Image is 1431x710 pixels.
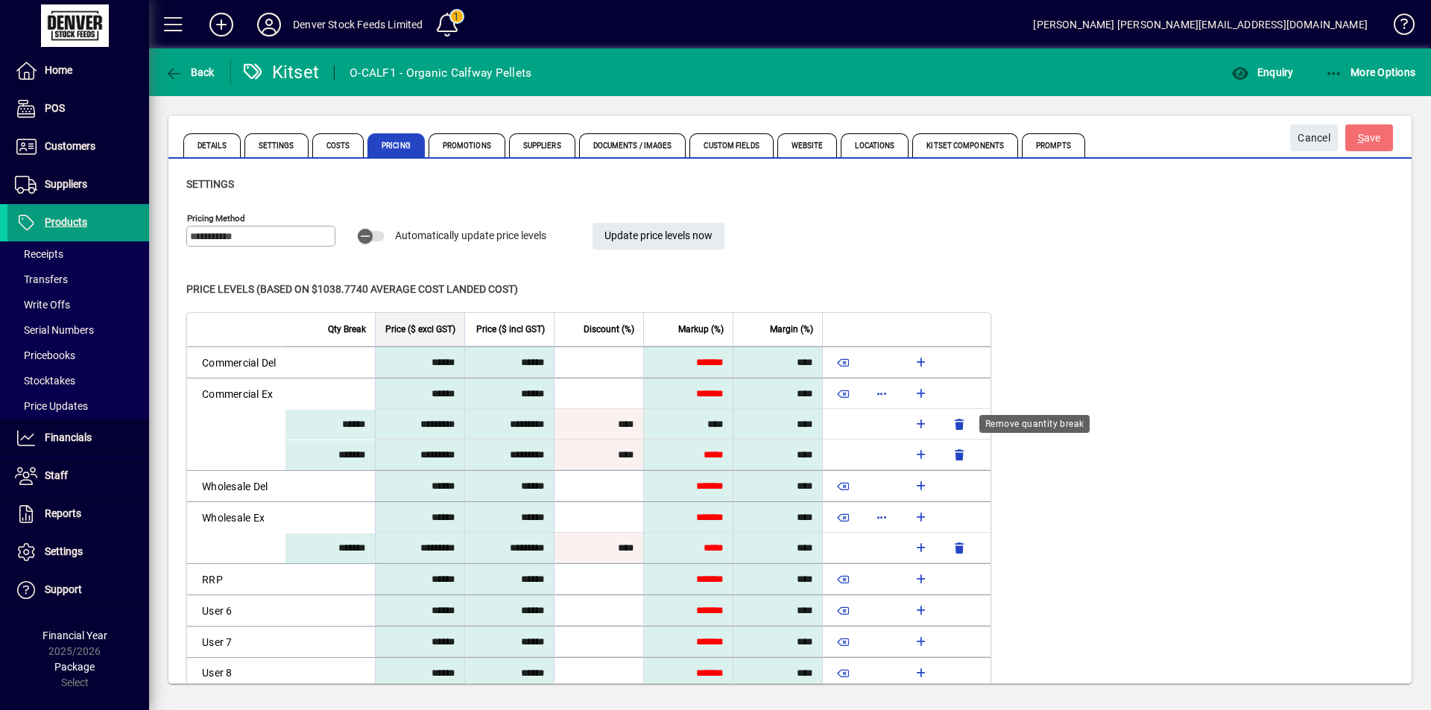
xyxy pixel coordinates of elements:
[841,133,909,157] span: Locations
[161,59,218,86] button: Back
[45,64,72,76] span: Home
[7,267,149,292] a: Transfers
[198,11,245,38] button: Add
[245,11,293,38] button: Profile
[1358,132,1364,144] span: S
[42,630,107,641] span: Financial Year
[579,133,686,157] span: Documents / Images
[187,563,285,595] td: RRP
[7,90,149,127] a: POS
[165,66,215,78] span: Back
[1231,66,1293,78] span: Enquiry
[1358,126,1381,150] span: ave
[15,324,94,336] span: Serial Numbers
[604,224,713,248] span: Update price levels now
[45,545,83,557] span: Settings
[242,60,320,84] div: Kitset
[187,626,285,657] td: User 7
[7,457,149,495] a: Staff
[1345,124,1393,151] button: Save
[187,595,285,626] td: User 6
[7,393,149,419] a: Price Updates
[54,661,95,673] span: Package
[1228,59,1297,86] button: Enquiry
[689,133,773,157] span: Custom Fields
[678,321,724,337] span: Markup (%)
[7,241,149,267] a: Receipts
[912,133,1018,157] span: Kitset Components
[15,400,88,412] span: Price Updates
[15,248,63,260] span: Receipts
[1033,13,1368,37] div: [PERSON_NAME] [PERSON_NAME][EMAIL_ADDRESS][DOMAIN_NAME]
[149,59,231,86] app-page-header-button: Back
[45,102,65,114] span: POS
[15,349,75,361] span: Pricebooks
[15,375,75,387] span: Stocktakes
[312,133,364,157] span: Costs
[7,317,149,343] a: Serial Numbers
[187,346,285,378] td: Commercial Del
[187,657,285,688] td: User 8
[45,507,81,519] span: Reports
[328,321,366,337] span: Qty Break
[186,178,234,190] span: Settings
[476,321,545,337] span: Price ($ incl GST)
[350,61,531,85] div: O-CALF1 - Organic Calfway Pellets
[871,381,894,405] button: More options
[509,133,575,157] span: Suppliers
[777,133,838,157] span: Website
[1321,59,1420,86] button: More Options
[1290,124,1338,151] button: Cancel
[1383,3,1412,51] a: Knowledge Base
[45,583,82,595] span: Support
[7,571,149,609] a: Support
[45,469,68,481] span: Staff
[45,140,95,152] span: Customers
[244,133,309,157] span: Settings
[15,299,70,311] span: Write Offs
[7,495,149,533] a: Reports
[871,505,894,529] button: More options
[187,378,285,409] td: Commercial Ex
[7,292,149,317] a: Write Offs
[187,213,245,224] mat-label: Pricing method
[7,52,149,89] a: Home
[7,419,149,457] a: Financials
[385,321,455,337] span: Price ($ excl GST)
[187,470,285,501] td: Wholesale Del
[7,128,149,165] a: Customers
[1325,66,1416,78] span: More Options
[429,133,505,157] span: Promotions
[45,431,92,443] span: Financials
[770,321,813,337] span: Margin (%)
[1298,126,1330,150] span: Cancel
[183,133,241,157] span: Details
[186,283,518,295] span: Price levels (based on $1038.7740 Average cost landed cost)
[367,133,425,157] span: Pricing
[7,368,149,393] a: Stocktakes
[7,166,149,203] a: Suppliers
[293,13,423,37] div: Denver Stock Feeds Limited
[187,501,285,533] td: Wholesale Ex
[45,216,87,228] span: Products
[584,321,634,337] span: Discount (%)
[1022,133,1085,157] span: Prompts
[7,533,149,571] a: Settings
[15,273,68,285] span: Transfers
[395,229,546,241] span: Automatically update price levels
[979,415,1090,433] div: Remove quantity break
[593,223,724,250] button: Update price levels now
[7,343,149,368] a: Pricebooks
[45,178,87,190] span: Suppliers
